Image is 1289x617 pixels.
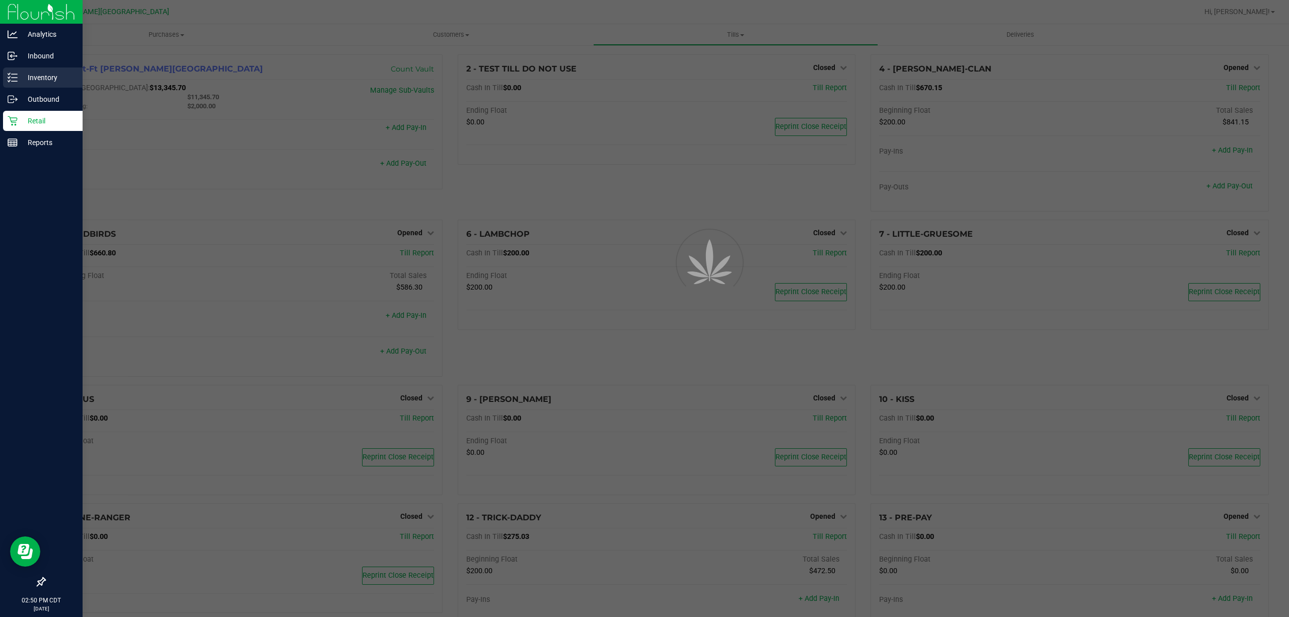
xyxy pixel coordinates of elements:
[18,136,78,149] p: Reports
[8,73,18,83] inline-svg: Inventory
[18,28,78,40] p: Analytics
[18,50,78,62] p: Inbound
[18,93,78,105] p: Outbound
[5,596,78,605] p: 02:50 PM CDT
[8,29,18,39] inline-svg: Analytics
[8,94,18,104] inline-svg: Outbound
[8,116,18,126] inline-svg: Retail
[5,605,78,612] p: [DATE]
[8,138,18,148] inline-svg: Reports
[10,536,40,567] iframe: Resource center
[18,115,78,127] p: Retail
[8,51,18,61] inline-svg: Inbound
[18,72,78,84] p: Inventory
